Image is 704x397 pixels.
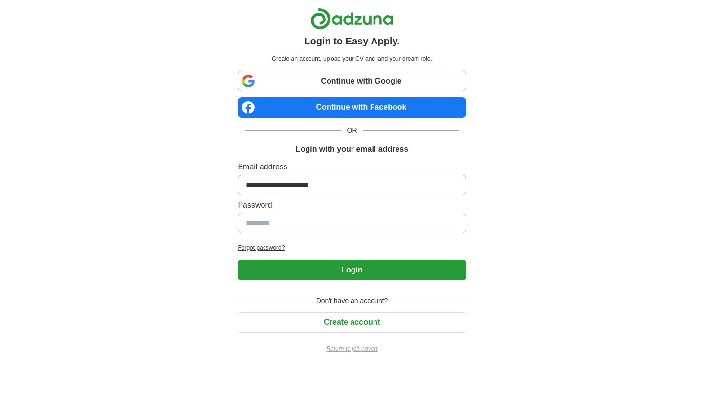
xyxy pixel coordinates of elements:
[304,34,400,48] h1: Login to Easy Apply.
[238,344,466,353] a: Return to job advert
[310,8,394,30] img: Adzuna logo
[238,243,466,252] a: Forgot password?
[240,54,464,63] p: Create an account, upload your CV and land your dream role.
[238,161,466,173] label: Email address
[238,71,466,91] a: Continue with Google
[238,199,466,211] label: Password
[238,312,466,333] button: Create account
[238,318,466,326] a: Create account
[341,125,363,136] span: OR
[296,144,408,155] h1: Login with your email address
[238,260,466,280] button: Login
[238,97,466,118] a: Continue with Facebook
[310,296,394,306] span: Don't have an account?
